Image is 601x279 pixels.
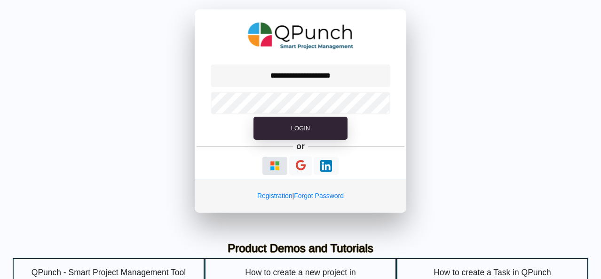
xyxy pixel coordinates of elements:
div: | [195,179,406,213]
h5: How to create a Task in QPunch [406,268,579,278]
button: Continue With Google [289,156,312,175]
h5: or [295,140,307,153]
img: QPunch [248,19,354,53]
h3: Product Demos and Tutorials [20,242,581,255]
button: Continue With LinkedIn [314,157,339,175]
img: Loading... [320,160,332,172]
a: Registration [257,192,293,199]
span: Login [291,125,310,132]
button: Login [253,117,348,140]
img: Loading... [269,160,281,172]
button: Continue With Microsoft Azure [262,157,287,175]
a: Forgot Password [294,192,344,199]
h5: QPunch - Smart Project Management Tool [22,268,196,278]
